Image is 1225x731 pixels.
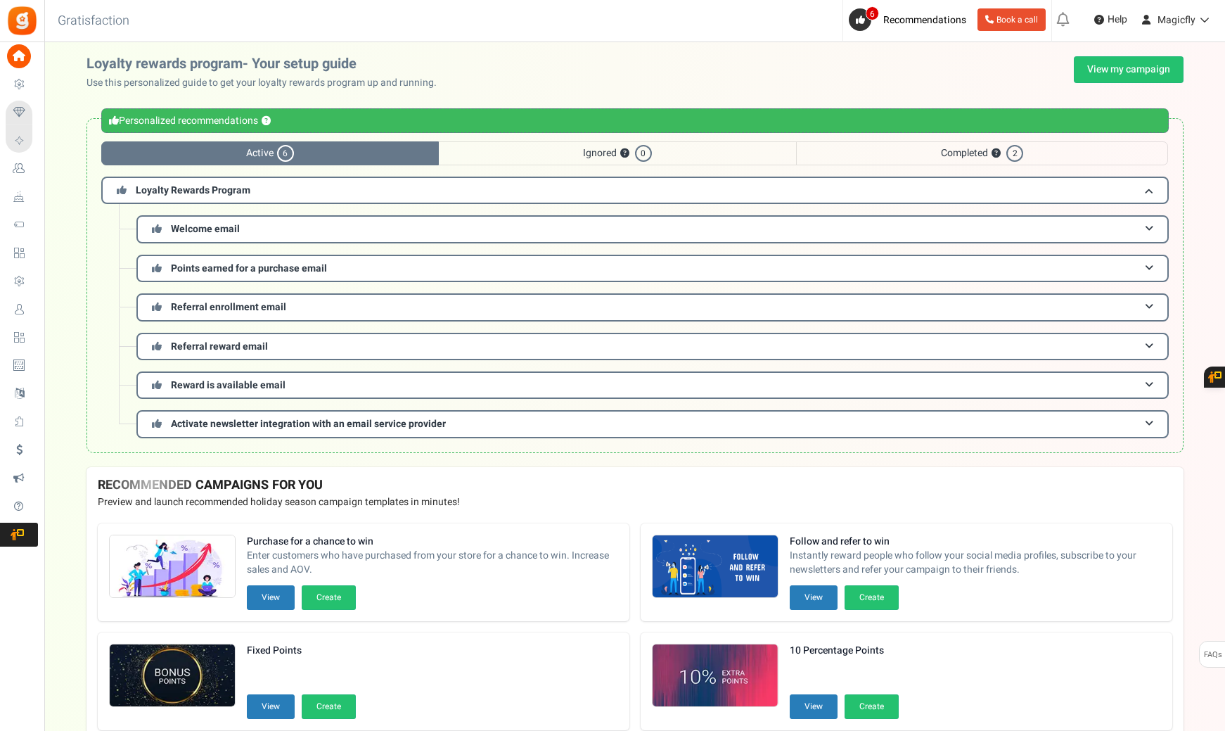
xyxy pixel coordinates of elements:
span: Referral reward email [171,339,268,354]
strong: Purchase for a chance to win [247,535,618,549]
span: 6 [277,145,294,162]
span: Magicfly [1157,13,1195,27]
span: FAQs [1203,642,1222,668]
button: View [247,585,295,610]
button: View [247,694,295,719]
h4: RECOMMENDED CAMPAIGNS FOR YOU [98,478,1172,492]
span: 0 [635,145,652,162]
strong: Follow and refer to win [790,535,1161,549]
button: ? [992,149,1001,158]
button: Create [845,585,899,610]
span: 6 [866,6,879,20]
span: Loyalty Rewards Program [136,183,250,198]
h3: Gratisfaction [42,7,145,35]
a: Help [1089,8,1133,31]
img: Recommended Campaigns [110,535,235,599]
span: Completed [796,141,1168,165]
span: Referral enrollment email [171,300,286,314]
a: View my campaign [1074,56,1184,83]
button: View [790,585,838,610]
strong: Fixed Points [247,644,356,658]
strong: 10 Percentage Points [790,644,899,658]
p: Use this personalized guide to get your loyalty rewards program up and running. [86,76,448,90]
a: 6 Recommendations [849,8,972,31]
button: Create [302,694,356,719]
div: Personalized recommendations [101,108,1169,133]
span: Ignored [439,141,796,165]
button: View [790,694,838,719]
img: Recommended Campaigns [653,535,778,599]
span: Welcome email [171,222,240,236]
span: Recommendations [883,13,966,27]
span: Help [1104,13,1127,27]
span: Points earned for a purchase email [171,261,327,276]
span: Enter customers who have purchased from your store for a chance to win. Increase sales and AOV. [247,549,618,577]
span: 2 [1006,145,1023,162]
button: ? [620,149,629,158]
span: Instantly reward people who follow your social media profiles, subscribe to your newsletters and ... [790,549,1161,577]
a: Book a call [977,8,1046,31]
p: Preview and launch recommended holiday season campaign templates in minutes! [98,495,1172,509]
h2: Loyalty rewards program- Your setup guide [86,56,448,72]
button: Create [302,585,356,610]
button: Create [845,694,899,719]
img: Recommended Campaigns [110,644,235,708]
span: Reward is available email [171,378,286,393]
span: Activate newsletter integration with an email service provider [171,417,446,431]
button: ? [262,117,271,126]
img: Recommended Campaigns [653,644,778,708]
img: Gratisfaction [6,5,38,37]
span: Active [101,141,439,165]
